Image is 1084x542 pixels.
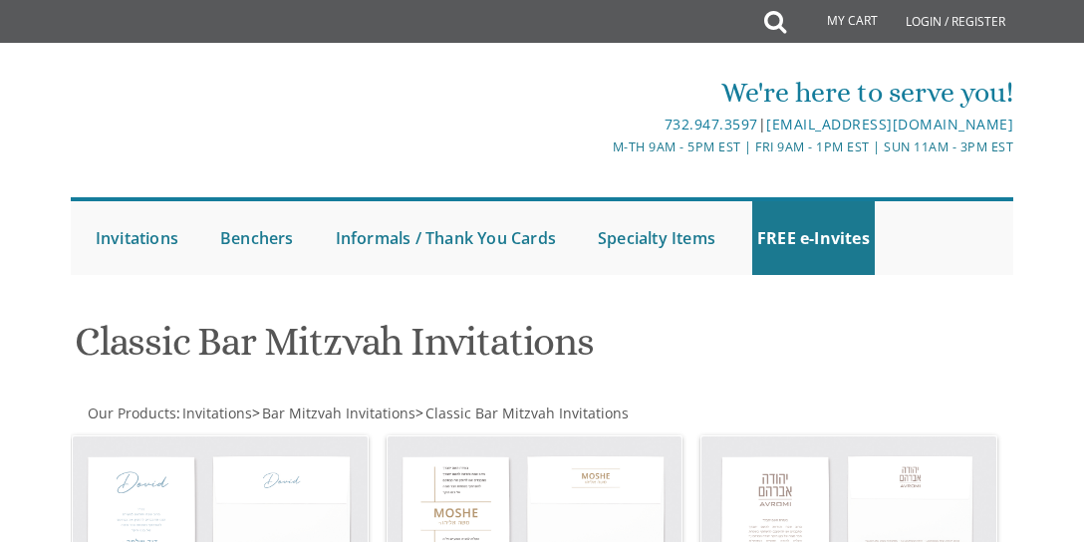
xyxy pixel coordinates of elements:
[665,115,758,134] a: 732.947.3597
[752,201,875,275] a: FREE e-Invites
[386,73,1013,113] div: We're here to serve you!
[180,404,252,422] a: Invitations
[215,201,299,275] a: Benchers
[91,201,183,275] a: Invitations
[386,136,1013,157] div: M-Th 9am - 5pm EST | Fri 9am - 1pm EST | Sun 11am - 3pm EST
[784,2,892,42] a: My Cart
[71,404,1013,423] div: :
[766,115,1013,134] a: [EMAIL_ADDRESS][DOMAIN_NAME]
[386,113,1013,136] div: |
[415,404,629,422] span: >
[425,404,629,422] span: Classic Bar Mitzvah Invitations
[262,404,415,422] span: Bar Mitzvah Invitations
[593,201,720,275] a: Specialty Items
[331,201,561,275] a: Informals / Thank You Cards
[252,404,415,422] span: >
[260,404,415,422] a: Bar Mitzvah Invitations
[423,404,629,422] a: Classic Bar Mitzvah Invitations
[182,404,252,422] span: Invitations
[86,404,176,422] a: Our Products
[75,320,1009,379] h1: Classic Bar Mitzvah Invitations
